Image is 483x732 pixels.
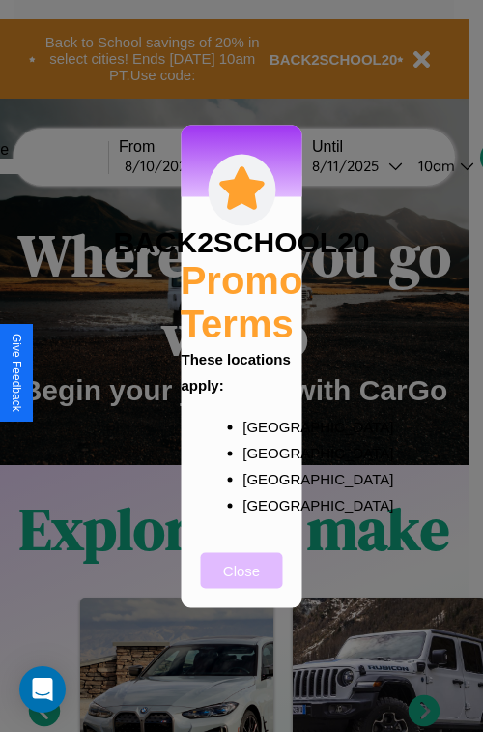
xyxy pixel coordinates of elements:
[242,439,279,465] p: [GEOGRAPHIC_DATA]
[181,258,303,345] h2: Promo Terms
[242,413,279,439] p: [GEOGRAPHIC_DATA]
[182,350,291,393] b: These locations apply:
[242,491,279,517] p: [GEOGRAPHIC_DATA]
[242,465,279,491] p: [GEOGRAPHIC_DATA]
[10,334,23,412] div: Give Feedback
[201,552,283,588] button: Close
[19,666,66,713] div: Open Intercom Messenger
[113,225,369,258] h3: BACK2SCHOOL20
